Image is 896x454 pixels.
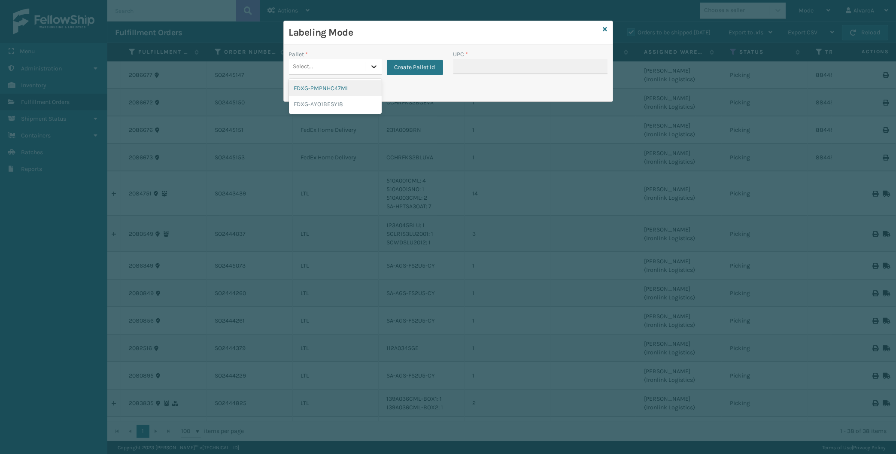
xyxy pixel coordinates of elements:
button: Create Pallet Id [387,60,443,75]
label: Pallet [289,50,308,59]
div: FDXG-2MPNHC47ML [289,80,382,96]
div: FDXG-AYO1BESYI8 [289,96,382,112]
label: UPC [453,50,468,59]
h3: Labeling Mode [289,26,600,39]
div: Select... [293,62,313,71]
